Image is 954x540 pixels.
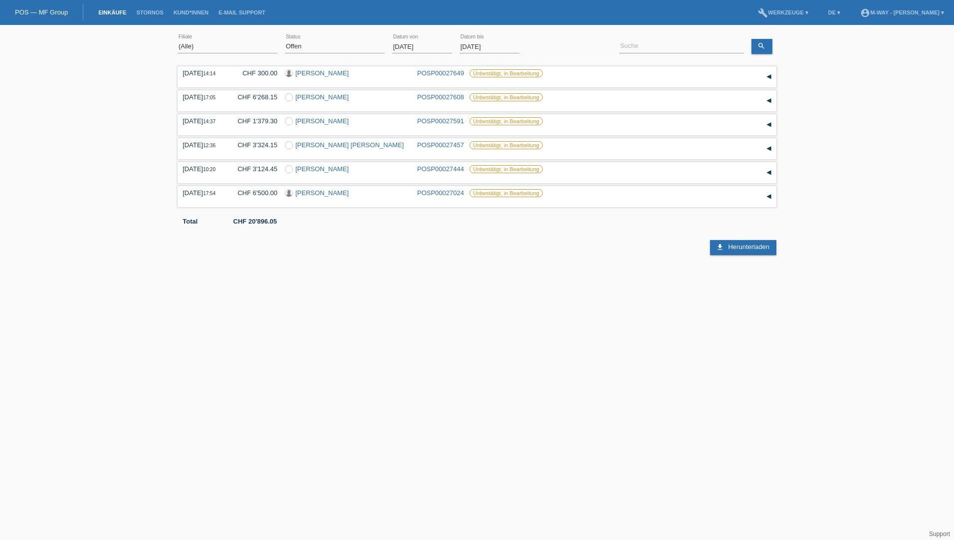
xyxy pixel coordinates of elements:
a: buildWerkzeuge ▾ [753,9,813,15]
a: [PERSON_NAME] [295,165,349,173]
div: CHF 3'324.15 [230,141,277,149]
a: E-Mail Support [214,9,270,15]
a: [PERSON_NAME] [295,117,349,125]
label: Unbestätigt, in Bearbeitung [470,69,543,77]
label: Unbestätigt, in Bearbeitung [470,117,543,125]
span: 17:05 [203,95,216,100]
a: POSP00027649 [417,69,464,77]
i: build [758,8,768,18]
div: [DATE] [183,141,223,149]
a: [PERSON_NAME] [295,189,349,197]
div: auf-/zuklappen [761,117,776,132]
label: Unbestätigt, in Bearbeitung [470,189,543,197]
i: account_circle [860,8,870,18]
a: account_circlem-way - [PERSON_NAME] ▾ [855,9,949,15]
label: Unbestätigt, in Bearbeitung [470,165,543,173]
a: Kund*innen [169,9,214,15]
span: 14:37 [203,119,216,124]
div: CHF 6'500.00 [230,189,277,197]
a: DE ▾ [823,9,845,15]
div: [DATE] [183,189,223,197]
a: POSP00027444 [417,165,464,173]
div: [DATE] [183,69,223,77]
div: [DATE] [183,93,223,101]
div: CHF 3'124.45 [230,165,277,173]
label: Unbestätigt, in Bearbeitung [470,93,543,101]
a: Stornos [131,9,168,15]
div: CHF 6'268.15 [230,93,277,101]
div: CHF 1'379.30 [230,117,277,125]
div: auf-/zuklappen [761,69,776,84]
span: 12:36 [203,143,216,148]
span: 17:54 [203,191,216,196]
a: [PERSON_NAME] [295,69,349,77]
a: search [751,39,772,54]
div: auf-/zuklappen [761,141,776,156]
div: auf-/zuklappen [761,189,776,204]
a: POS — MF Group [15,8,68,16]
div: [DATE] [183,165,223,173]
a: Support [929,531,950,538]
a: download Herunterladen [710,240,776,255]
span: 14:14 [203,71,216,76]
div: auf-/zuklappen [761,93,776,108]
b: Total [183,218,198,225]
b: CHF 20'896.05 [233,218,277,225]
div: CHF 300.00 [230,69,277,77]
i: download [716,243,724,251]
a: POSP00027608 [417,93,464,101]
div: auf-/zuklappen [761,165,776,180]
span: 10:20 [203,167,216,172]
i: search [757,42,765,50]
label: Unbestätigt, in Bearbeitung [470,141,543,149]
a: POSP00027024 [417,189,464,197]
a: POSP00027591 [417,117,464,125]
a: Einkäufe [93,9,131,15]
a: [PERSON_NAME] [PERSON_NAME] [295,141,404,149]
div: [DATE] [183,117,223,125]
a: [PERSON_NAME] [295,93,349,101]
a: POSP00027457 [417,141,464,149]
span: Herunterladen [728,243,769,251]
